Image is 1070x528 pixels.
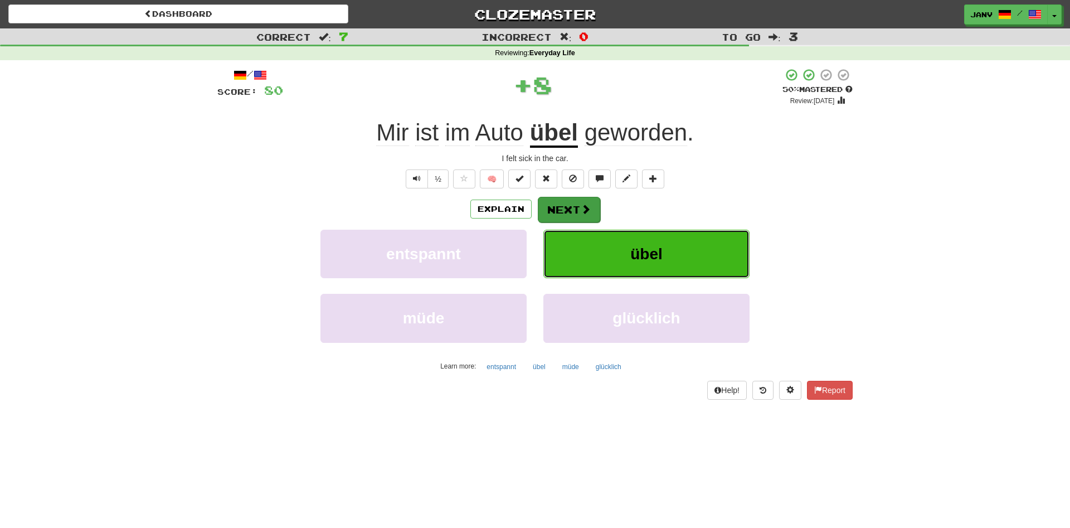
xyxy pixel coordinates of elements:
[256,31,311,42] span: Correct
[790,97,835,105] small: Review: [DATE]
[217,68,283,82] div: /
[590,359,628,375] button: glücklich
[320,230,527,278] button: entspannt
[789,30,798,43] span: 3
[782,85,853,95] div: Mastered
[480,169,504,188] button: 🧠
[508,169,531,188] button: Set this sentence to 100% Mastered (alt+m)
[320,294,527,342] button: müde
[752,381,774,400] button: Round history (alt+y)
[403,169,449,188] div: Text-to-speech controls
[530,119,578,148] u: übel
[264,83,283,97] span: 80
[475,119,523,146] span: Auto
[529,49,575,57] strong: Everyday Life
[579,30,588,43] span: 0
[480,359,522,375] button: entspannt
[513,68,533,101] span: +
[8,4,348,23] a: Dashboard
[560,32,572,42] span: :
[453,169,475,188] button: Favorite sentence (alt+f)
[543,230,750,278] button: übel
[440,362,476,370] small: Learn more:
[630,245,663,263] span: übel
[217,87,257,96] span: Score:
[722,31,761,42] span: To go
[538,197,600,222] button: Next
[365,4,705,24] a: Clozemaster
[970,9,993,20] span: JanV
[427,169,449,188] button: ½
[376,119,408,146] span: Mir
[578,119,694,146] span: .
[481,31,552,42] span: Incorrect
[642,169,664,188] button: Add to collection (alt+a)
[339,30,348,43] span: 7
[445,119,470,146] span: im
[217,153,853,164] div: I felt sick in the car.
[543,294,750,342] button: glücklich
[386,245,461,263] span: entspannt
[707,381,747,400] button: Help!
[1017,9,1023,17] span: /
[470,200,532,219] button: Explain
[415,119,439,146] span: ist
[807,381,853,400] button: Report
[403,309,445,327] span: müde
[588,169,611,188] button: Discuss sentence (alt+u)
[964,4,1048,25] a: JanV /
[319,32,331,42] span: :
[535,169,557,188] button: Reset to 0% Mastered (alt+r)
[615,169,638,188] button: Edit sentence (alt+d)
[527,359,552,375] button: übel
[533,71,552,99] span: 8
[782,85,799,94] span: 50 %
[562,169,584,188] button: Ignore sentence (alt+i)
[556,359,585,375] button: müde
[612,309,680,327] span: glücklich
[585,119,687,146] span: geworden
[769,32,781,42] span: :
[406,169,428,188] button: Play sentence audio (ctl+space)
